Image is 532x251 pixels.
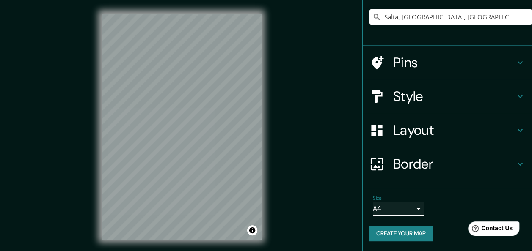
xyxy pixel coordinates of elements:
[363,113,532,147] div: Layout
[247,225,257,235] button: Toggle attribution
[102,14,262,240] canvas: Map
[369,226,433,241] button: Create your map
[393,156,515,172] h4: Border
[393,122,515,139] h4: Layout
[373,202,424,216] div: A4
[363,46,532,79] div: Pins
[373,195,382,202] label: Size
[363,79,532,113] div: Style
[457,218,523,242] iframe: Help widget launcher
[363,147,532,181] div: Border
[369,9,532,25] input: Pick your city or area
[393,54,515,71] h4: Pins
[393,88,515,105] h4: Style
